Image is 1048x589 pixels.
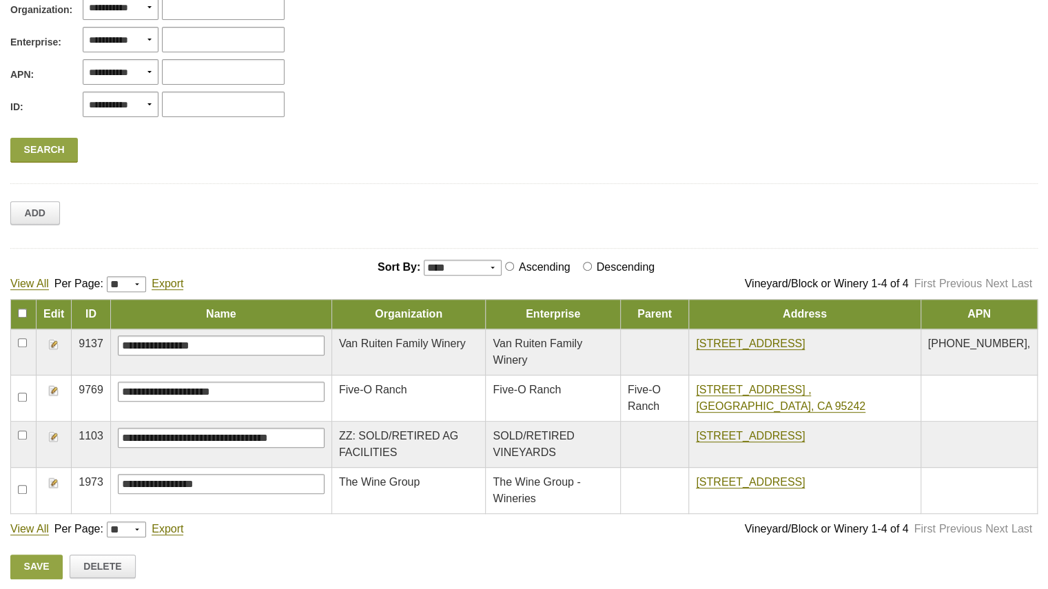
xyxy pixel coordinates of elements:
[1011,278,1032,289] a: Last
[493,338,582,366] span: Van Ruiten Family Winery
[10,3,72,17] span: Organization:
[516,261,576,273] label: Ascending
[10,555,63,579] a: Save
[493,384,561,395] span: Five-O Ranch
[1011,523,1032,535] a: Last
[54,278,103,289] span: Per Page:
[72,300,111,329] td: ID
[339,384,407,395] span: Five-O Ranch
[493,476,580,504] span: The Wine Group - Wineries
[79,476,103,488] span: 1973
[152,278,183,290] a: Export
[744,278,908,289] span: Vineyard/Block or Winery 1-4 of 4
[696,338,805,350] a: [STREET_ADDRESS]
[339,338,466,349] span: Van Ruiten Family Winery
[152,523,183,535] a: Export
[48,339,59,350] img: Edit
[10,35,61,50] span: Enterprise:
[10,138,78,163] a: Search
[10,201,60,225] a: Add
[928,338,1030,349] span: [PHONE_NUMBER],
[594,261,661,273] label: Descending
[620,300,688,329] td: Parent
[339,430,458,458] span: ZZ: SOLD/RETIRED AG FACILITIES
[939,523,982,535] a: Previous
[985,523,1008,535] a: Next
[744,523,908,535] span: Vineyard/Block or Winery 1-4 of 4
[37,300,72,329] td: Edit
[70,555,136,578] a: Delete
[914,278,935,289] a: First
[79,338,103,349] span: 9137
[79,384,103,395] span: 9769
[985,278,1008,289] a: Next
[331,300,486,329] td: Organization
[939,278,982,289] a: Previous
[493,430,574,458] span: SOLD/RETIRED VINEYARDS
[10,523,49,535] a: View All
[339,476,420,488] span: The Wine Group
[48,431,59,442] img: Edit
[696,476,805,488] a: [STREET_ADDRESS]
[79,430,103,442] span: 1103
[378,261,420,273] span: Sort By:
[914,523,935,535] a: First
[10,100,23,114] span: ID:
[696,430,805,442] a: [STREET_ADDRESS]
[10,278,49,290] a: View All
[921,300,1038,329] td: APN
[696,384,865,413] a: [STREET_ADDRESS] , [GEOGRAPHIC_DATA], CA 95242
[10,68,34,82] span: APN:
[48,385,59,396] img: Edit
[110,300,331,329] td: Name
[48,477,59,488] img: Edit
[689,300,921,329] td: Address
[486,300,620,329] td: Enterprise
[54,523,103,535] span: Per Page:
[628,384,661,412] span: Five-O Ranch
